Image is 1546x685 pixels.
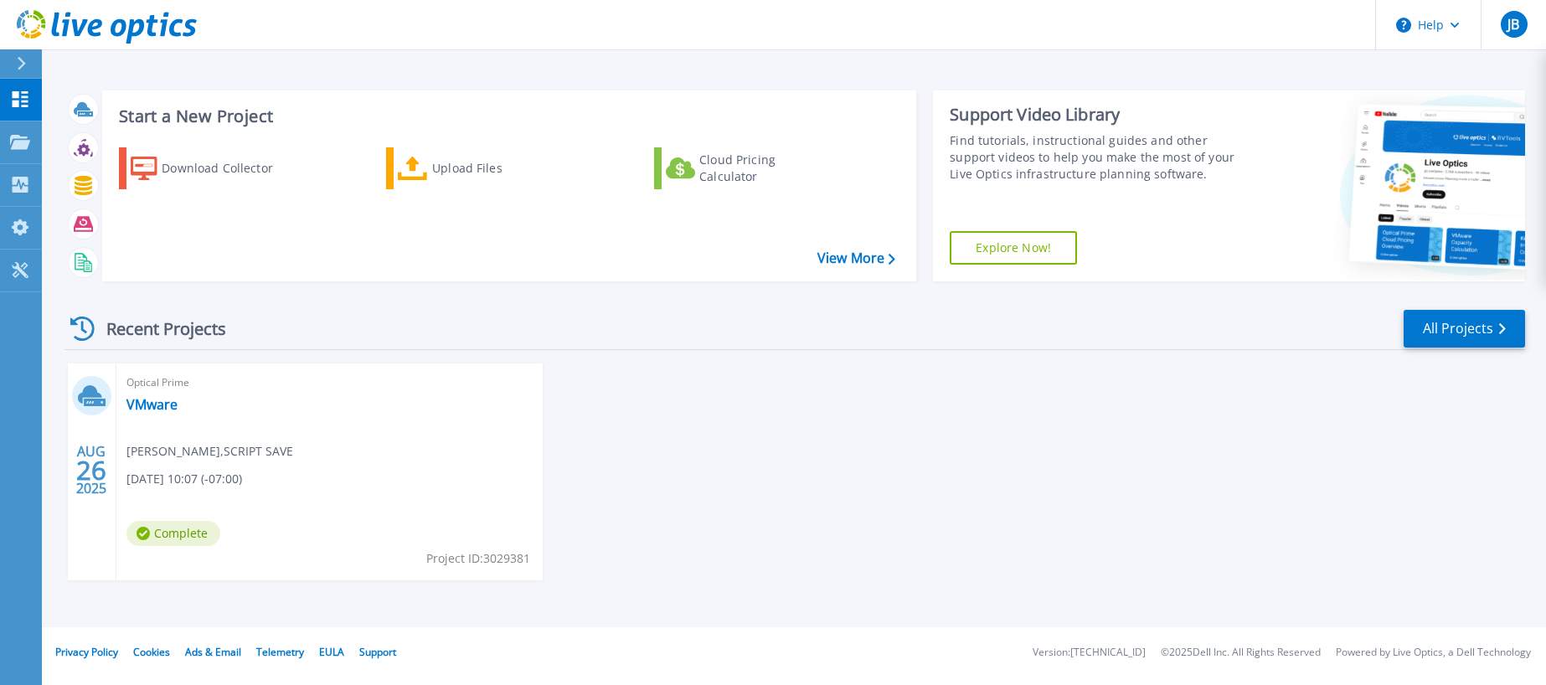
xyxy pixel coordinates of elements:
[126,521,220,546] span: Complete
[185,645,241,659] a: Ads & Email
[162,152,296,185] div: Download Collector
[55,645,118,659] a: Privacy Policy
[426,549,530,568] span: Project ID: 3029381
[699,152,833,185] div: Cloud Pricing Calculator
[126,442,293,461] span: [PERSON_NAME] , SCRIPT SAVE
[126,373,533,392] span: Optical Prime
[75,440,107,501] div: AUG 2025
[119,147,306,189] a: Download Collector
[654,147,841,189] a: Cloud Pricing Calculator
[950,104,1250,126] div: Support Video Library
[432,152,566,185] div: Upload Files
[64,308,249,349] div: Recent Projects
[950,231,1077,265] a: Explore Now!
[126,470,242,488] span: [DATE] 10:07 (-07:00)
[126,396,178,413] a: VMware
[76,463,106,477] span: 26
[119,107,894,126] h3: Start a New Project
[1161,647,1321,658] li: © 2025 Dell Inc. All Rights Reserved
[1033,647,1146,658] li: Version: [TECHNICAL_ID]
[256,645,304,659] a: Telemetry
[1507,18,1519,31] span: JB
[950,132,1250,183] div: Find tutorials, instructional guides and other support videos to help you make the most of your L...
[386,147,573,189] a: Upload Files
[1404,310,1525,348] a: All Projects
[359,645,396,659] a: Support
[817,250,895,266] a: View More
[1336,647,1531,658] li: Powered by Live Optics, a Dell Technology
[133,645,170,659] a: Cookies
[319,645,344,659] a: EULA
